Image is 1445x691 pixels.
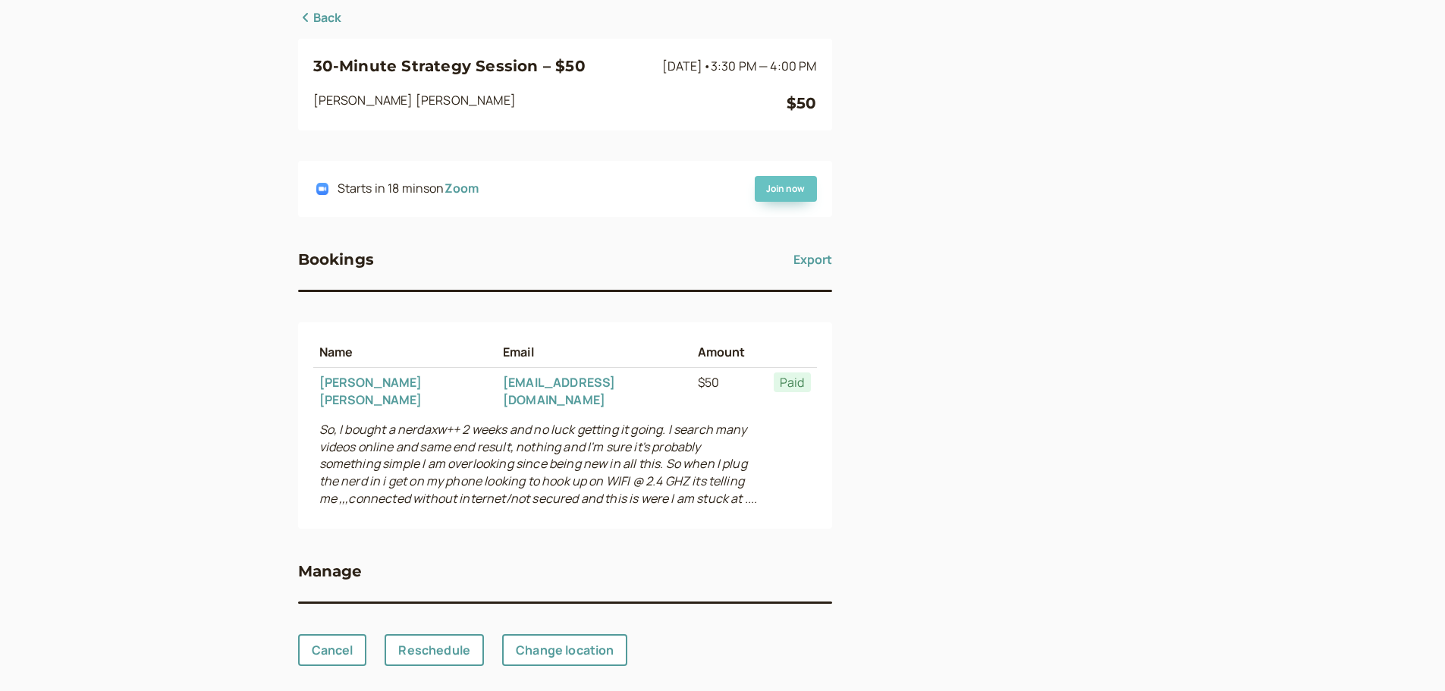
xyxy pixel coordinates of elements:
h3: 30-Minute Strategy Session – $50 [313,54,656,78]
td: $50 [692,368,768,415]
button: Export [793,247,832,272]
i: So, I bought a nerdaxw++ 2 weeks and no luck getting it going. I search many videos online and sa... [319,421,758,507]
th: Amount [692,338,768,367]
a: Cancel [298,634,367,666]
h3: Bookings [298,247,375,272]
th: Email [497,338,692,367]
div: Starts in 18 mins on [338,179,479,199]
span: 3:30 PM — 4:00 PM [711,58,817,74]
h3: Manage [298,559,363,583]
a: Zoom [444,180,479,196]
span: • [703,58,711,74]
div: [PERSON_NAME] [PERSON_NAME] [313,91,787,115]
span: Paid [774,372,811,392]
a: [PERSON_NAME] [PERSON_NAME] [319,374,423,408]
a: Reschedule [385,634,484,666]
a: [EMAIL_ADDRESS][DOMAIN_NAME] [503,374,615,408]
span: [DATE] [662,58,817,74]
div: $50 [787,91,817,115]
img: integrations-zoom-icon.png [316,183,328,195]
a: Change location [502,634,627,666]
th: Name [313,338,497,367]
a: Join now [755,176,817,202]
a: Back [298,8,342,28]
